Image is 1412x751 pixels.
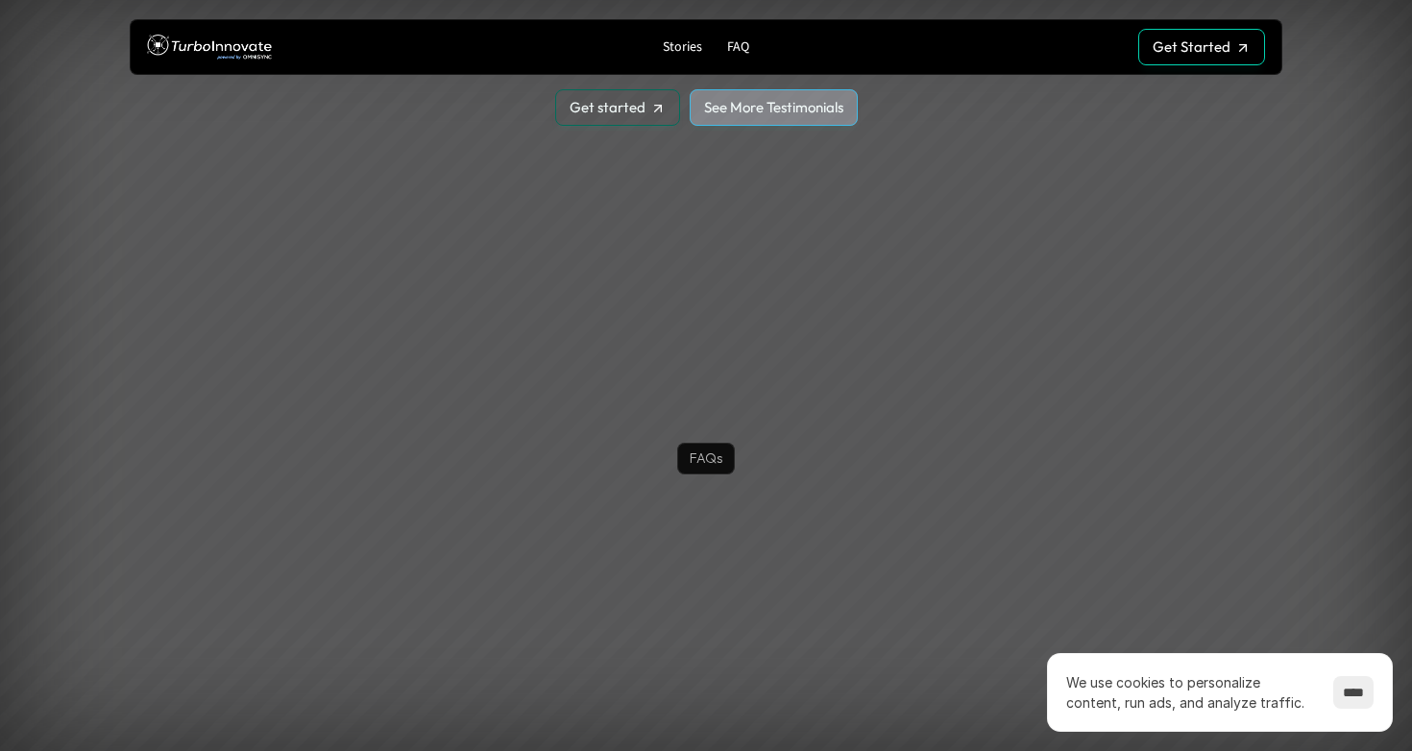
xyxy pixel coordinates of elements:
p: Get Started [1153,38,1230,56]
a: Stories [655,35,710,61]
a: Get Started [1138,29,1265,65]
p: Stories [663,39,702,56]
p: We use cookies to personalize content, run ads, and analyze traffic. [1066,672,1314,713]
p: FAQ [727,39,749,56]
a: FAQ [719,35,757,61]
img: TurboInnovate Logo [147,30,272,65]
